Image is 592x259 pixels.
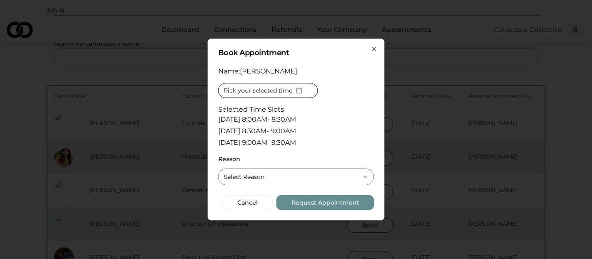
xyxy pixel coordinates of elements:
[218,66,374,76] div: Name: [PERSON_NAME]
[222,195,273,210] button: Cancel
[218,138,318,148] li: [DATE] 9:00AM - 9:30AM
[276,195,374,210] button: Request Appointment
[218,115,318,125] li: [DATE] 8:00AM - 8:30AM
[218,49,374,56] h2: Book Appointment
[218,156,374,162] label: Reason
[218,83,318,98] button: Pick your selected time
[218,105,318,115] h3: Selected Time Slots
[224,86,292,95] span: Pick your selected time
[218,126,318,136] li: [DATE] 8:30AM - 9:00AM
